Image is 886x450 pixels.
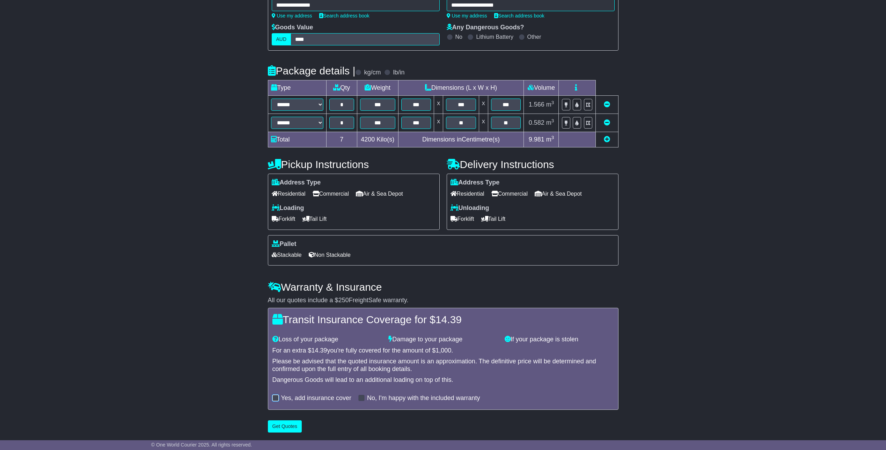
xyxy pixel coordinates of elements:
td: x [434,96,443,114]
span: Stackable [272,249,302,260]
span: 1.566 [529,101,544,108]
label: Unloading [451,204,489,212]
sup: 3 [551,135,554,140]
label: Address Type [272,179,321,187]
div: Loss of your package [269,336,385,343]
td: Volume [524,80,559,96]
span: 250 [338,297,349,304]
span: Air & Sea Depot [535,188,582,199]
label: Any Dangerous Goods? [447,24,524,31]
div: All our quotes include a $ FreightSafe warranty. [268,297,618,304]
span: Forklift [272,213,295,224]
span: m [546,119,554,126]
label: Other [527,34,541,40]
span: m [546,136,554,143]
label: No, I'm happy with the included warranty [367,394,480,402]
div: Dangerous Goods will lead to an additional loading on top of this. [272,376,614,384]
span: 14.39 [312,347,327,354]
h4: Package details | [268,65,356,77]
td: x [434,114,443,132]
td: Type [268,80,326,96]
div: Damage to your package [385,336,501,343]
label: Lithium Battery [476,34,513,40]
td: Total [268,132,326,147]
span: Commercial [313,188,349,199]
span: Residential [272,188,306,199]
a: Use my address [447,13,487,19]
span: Non Stackable [309,249,351,260]
h4: Warranty & Insurance [268,281,618,293]
sup: 3 [551,118,554,123]
span: Residential [451,188,484,199]
span: 9.981 [529,136,544,143]
h4: Delivery Instructions [447,159,618,170]
label: Pallet [272,240,296,248]
a: Search address book [319,13,369,19]
span: Commercial [491,188,528,199]
span: 1,000 [435,347,451,354]
a: Search address book [494,13,544,19]
span: m [546,101,554,108]
td: Dimensions (L x W x H) [398,80,524,96]
td: Dimensions in Centimetre(s) [398,132,524,147]
label: No [455,34,462,40]
label: Yes, add insurance cover [281,394,351,402]
span: Tail Lift [302,213,327,224]
h4: Transit Insurance Coverage for $ [272,314,614,325]
span: 14.39 [435,314,462,325]
div: For an extra $ you're fully covered for the amount of $ . [272,347,614,355]
span: Forklift [451,213,474,224]
td: 7 [326,132,357,147]
label: Goods Value [272,24,313,31]
label: kg/cm [364,69,381,77]
span: 4200 [361,136,375,143]
button: Get Quotes [268,420,302,433]
a: Remove this item [604,119,610,126]
td: Kilo(s) [357,132,398,147]
td: Weight [357,80,398,96]
div: Please be advised that the quoted insurance amount is an approximation. The definitive price will... [272,358,614,373]
label: lb/in [393,69,404,77]
label: Address Type [451,179,500,187]
label: AUD [272,33,291,45]
a: Remove this item [604,101,610,108]
div: If your package is stolen [501,336,617,343]
span: 0.582 [529,119,544,126]
td: x [479,96,488,114]
a: Use my address [272,13,312,19]
span: Tail Lift [481,213,506,224]
span: Air & Sea Depot [356,188,403,199]
a: Add new item [604,136,610,143]
td: Qty [326,80,357,96]
span: © One World Courier 2025. All rights reserved. [151,442,252,448]
sup: 3 [551,100,554,105]
td: x [479,114,488,132]
h4: Pickup Instructions [268,159,440,170]
label: Loading [272,204,304,212]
